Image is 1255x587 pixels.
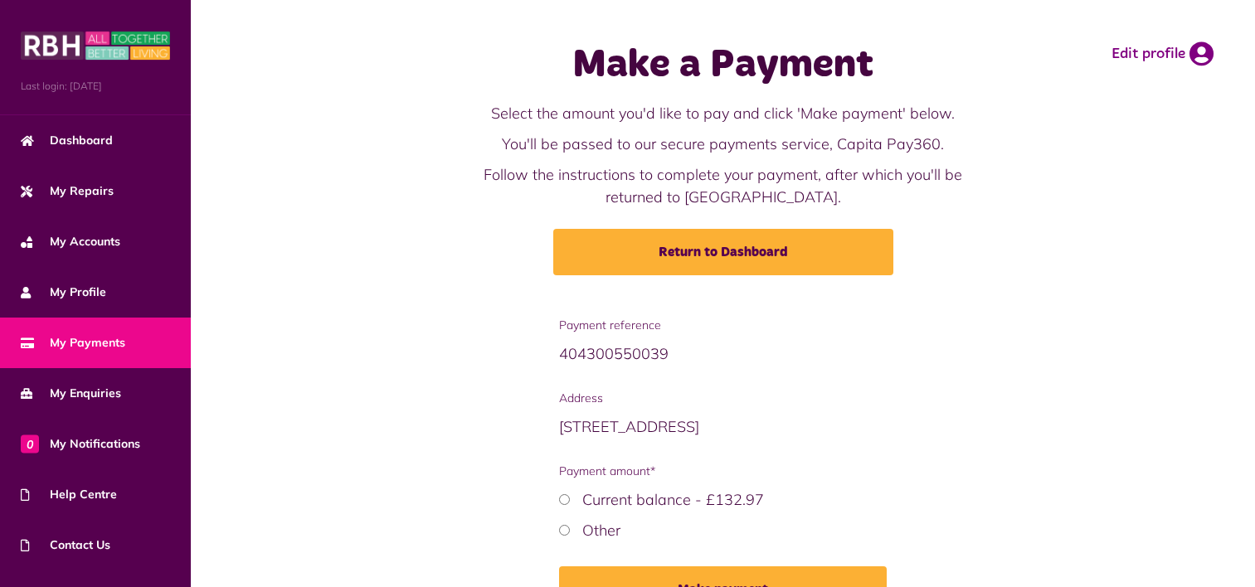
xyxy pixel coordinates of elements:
[1112,41,1214,66] a: Edit profile
[21,233,120,250] span: My Accounts
[21,182,114,200] span: My Repairs
[21,284,106,301] span: My Profile
[582,521,620,540] label: Other
[21,434,39,453] span: 0
[474,41,973,90] h1: Make a Payment
[21,132,113,149] span: Dashboard
[559,463,886,480] span: Payment amount*
[21,486,117,503] span: Help Centre
[21,435,140,453] span: My Notifications
[474,133,973,155] p: You'll be passed to our secure payments service, Capita Pay360.
[21,79,170,94] span: Last login: [DATE]
[21,29,170,62] img: MyRBH
[559,317,886,334] span: Payment reference
[21,334,125,352] span: My Payments
[559,344,669,363] span: 404300550039
[559,390,886,407] span: Address
[559,417,699,436] span: [STREET_ADDRESS]
[582,490,764,509] label: Current balance - £132.97
[21,536,110,554] span: Contact Us
[474,102,973,124] p: Select the amount you'd like to pay and click 'Make payment' below.
[474,163,973,208] p: Follow the instructions to complete your payment, after which you'll be returned to [GEOGRAPHIC_D...
[21,385,121,402] span: My Enquiries
[553,229,893,275] a: Return to Dashboard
